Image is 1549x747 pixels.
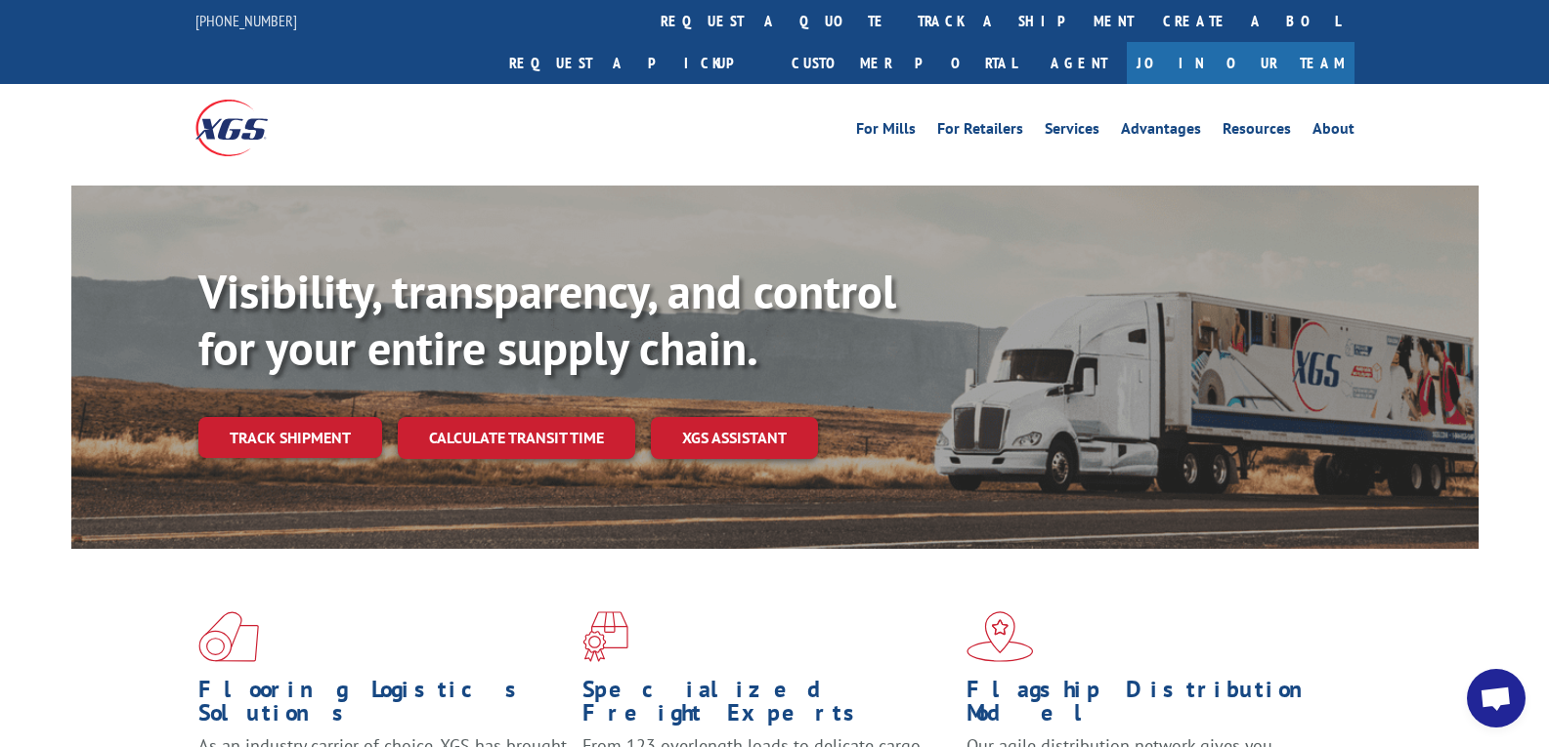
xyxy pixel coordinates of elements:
[398,417,635,459] a: Calculate transit time
[198,678,568,734] h1: Flooring Logistics Solutions
[1127,42,1355,84] a: Join Our Team
[967,678,1336,734] h1: Flagship Distribution Model
[1312,121,1355,143] a: About
[495,42,777,84] a: Request a pickup
[651,417,818,459] a: XGS ASSISTANT
[582,611,628,662] img: xgs-icon-focused-on-flooring-red
[856,121,916,143] a: For Mills
[967,611,1034,662] img: xgs-icon-flagship-distribution-model-red
[1121,121,1201,143] a: Advantages
[198,417,382,458] a: Track shipment
[1223,121,1291,143] a: Resources
[582,678,952,734] h1: Specialized Freight Experts
[1045,121,1099,143] a: Services
[195,11,297,30] a: [PHONE_NUMBER]
[1031,42,1127,84] a: Agent
[937,121,1023,143] a: For Retailers
[1467,669,1526,727] div: Open chat
[777,42,1031,84] a: Customer Portal
[198,611,259,662] img: xgs-icon-total-supply-chain-intelligence-red
[198,261,896,378] b: Visibility, transparency, and control for your entire supply chain.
